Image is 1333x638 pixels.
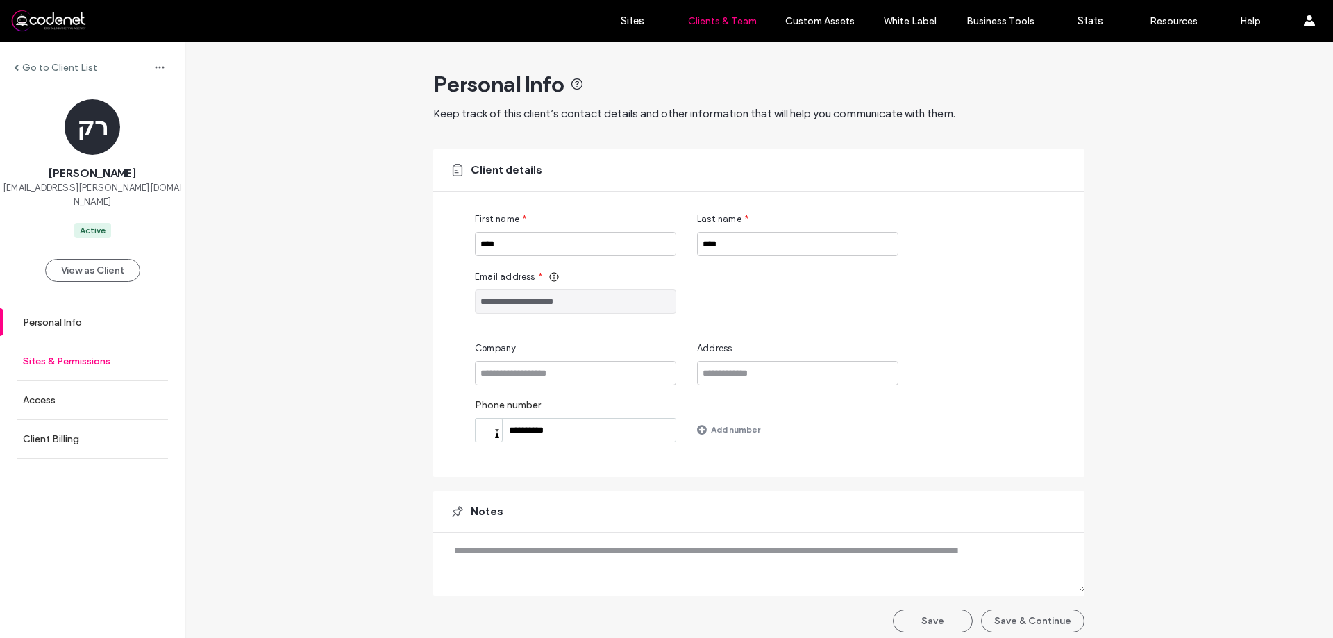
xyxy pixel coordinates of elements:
[15,10,41,22] span: עזרה
[1150,15,1198,27] label: Resources
[475,361,676,385] input: Company
[22,62,97,74] label: Go to Client List
[23,433,79,445] label: Client Billing
[621,15,644,27] label: Sites
[23,394,56,406] label: Access
[1240,15,1261,27] label: Help
[688,15,757,27] label: Clients & Team
[433,70,564,98] span: Personal Info
[475,399,676,418] label: Phone number
[893,610,973,632] button: Save
[697,212,741,226] span: Last name
[433,107,955,120] span: Keep track of this client’s contact details and other information that will help you communicate ...
[65,99,120,155] div: רק
[471,504,503,519] span: Notes
[475,289,676,314] input: Email address
[697,361,898,385] input: Address
[475,232,676,256] input: First name
[475,342,516,355] span: Company
[471,162,542,178] span: Client details
[475,212,519,226] span: First name
[45,259,140,282] button: View as Client
[884,15,937,27] label: White Label
[711,417,760,442] label: Add number
[697,342,732,355] span: Address
[966,15,1034,27] label: Business Tools
[23,317,82,328] label: Personal Info
[49,166,136,181] span: [PERSON_NAME]
[697,232,898,256] input: Last name
[23,355,110,367] label: Sites & Permissions
[80,224,106,237] div: Active
[981,610,1084,632] button: Save & Continue
[1078,15,1103,27] label: Stats
[475,270,535,284] span: Email address
[785,15,855,27] label: Custom Assets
